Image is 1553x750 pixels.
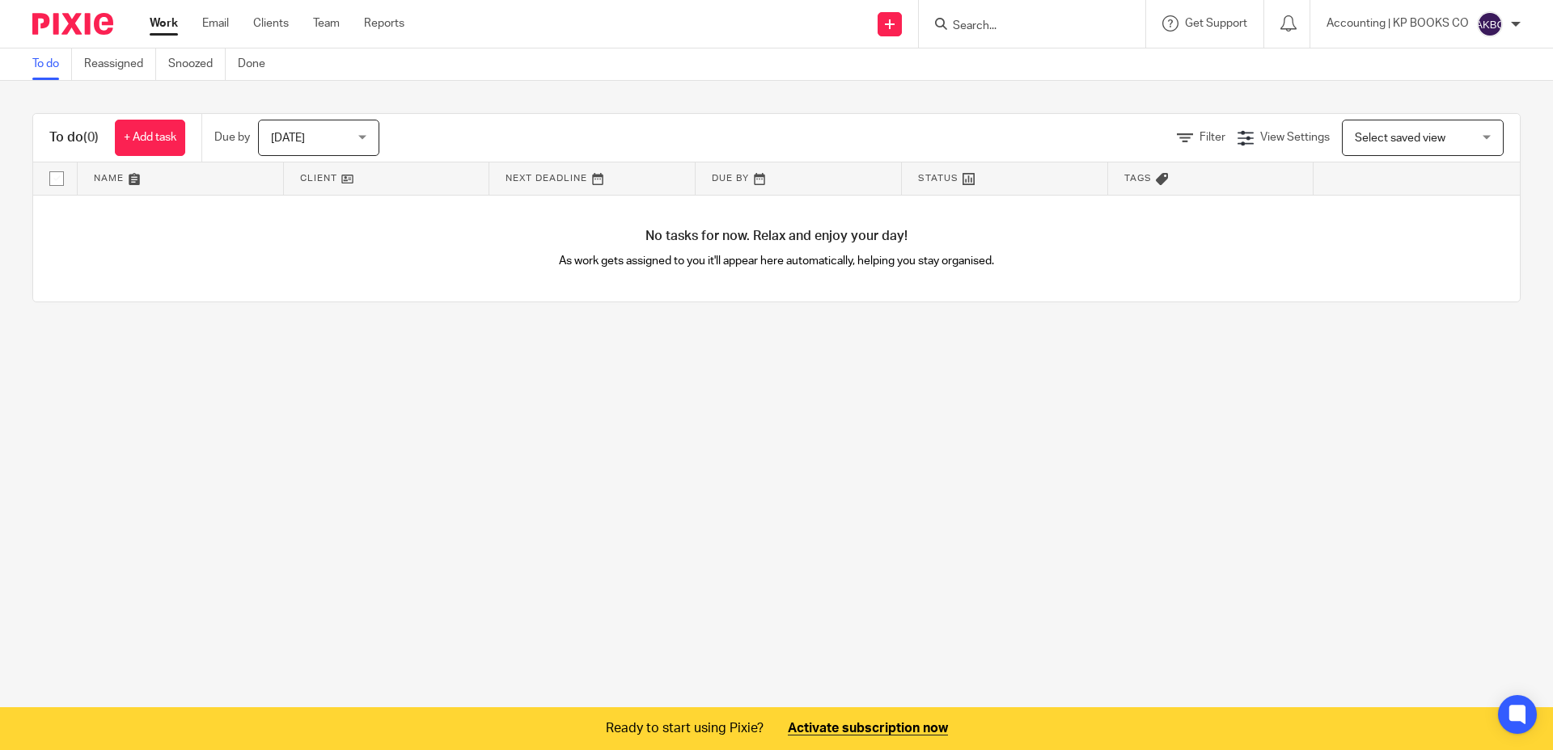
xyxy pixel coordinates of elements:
a: Reassigned [84,48,156,80]
img: svg%3E [1477,11,1503,37]
input: Search [951,19,1097,34]
a: Work [150,15,178,32]
span: Select saved view [1355,133,1445,144]
p: As work gets assigned to you it'll appear here automatically, helping you stay organised. [405,253,1149,269]
a: Email [202,15,229,32]
a: + Add task [115,120,185,156]
h4: No tasks for now. Relax and enjoy your day! [33,228,1520,245]
span: Get Support [1185,18,1247,29]
span: (0) [83,131,99,144]
span: Filter [1200,132,1225,143]
p: Accounting | KP BOOKS CO [1327,15,1469,32]
h1: To do [49,129,99,146]
a: Reports [364,15,404,32]
a: Clients [253,15,289,32]
a: To do [32,48,72,80]
span: View Settings [1260,132,1330,143]
p: Due by [214,129,250,145]
a: Team [313,15,340,32]
a: Done [238,48,277,80]
span: Tags [1124,174,1152,183]
a: Snoozed [168,48,226,80]
span: [DATE] [271,133,305,144]
img: Pixie [32,13,113,35]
